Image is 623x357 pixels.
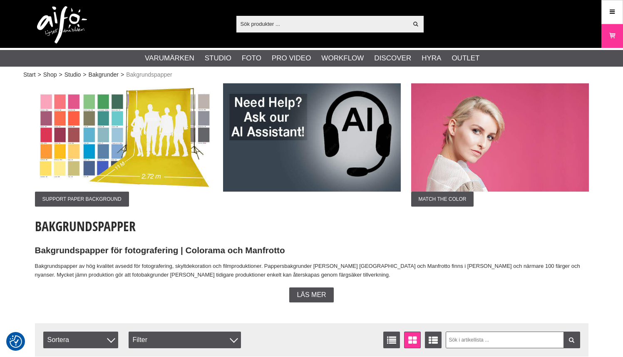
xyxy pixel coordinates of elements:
[38,70,41,79] span: >
[563,332,580,348] a: Filtrera
[10,334,22,349] button: Samtyckesinställningar
[43,70,57,79] a: Shop
[422,53,441,64] a: Hyra
[10,335,22,348] img: Revisit consent button
[223,83,401,192] img: Annons:007 ban-elin-AIelin-eng.jpg
[65,70,81,79] a: Studio
[129,332,241,348] div: Filter
[236,17,408,30] input: Sök produkter ...
[446,332,580,348] input: Sök i artikellista ...
[452,53,479,64] a: Outlet
[35,83,213,207] a: Annons:003 ban-colorama-272x11.jpgSupport Paper Background
[37,6,87,44] img: logo.png
[411,192,474,207] span: Match the color
[89,70,119,79] a: Bakgrunder
[35,262,588,280] p: Bakgrundspapper av hög kvalitet avsedd för fotografering, skyltdekoration och filmproduktioner. P...
[35,217,588,235] h1: Bakgrundspapper
[297,291,326,299] span: Läs mer
[411,83,589,207] a: Annons:002 ban-colorama-272x11-001.jpgMatch the color
[321,53,364,64] a: Workflow
[35,83,213,192] img: Annons:003 ban-colorama-272x11.jpg
[411,83,589,192] img: Annons:002 ban-colorama-272x11-001.jpg
[272,53,311,64] a: Pro Video
[121,70,124,79] span: >
[23,70,36,79] a: Start
[126,70,172,79] span: Bakgrundspapper
[59,70,62,79] span: >
[35,245,588,257] h2: Bakgrundspapper för fotografering | Colorama och Manfrotto
[383,332,400,348] a: Listvisning
[43,332,118,348] span: Sortera
[425,332,442,348] a: Utökad listvisning
[35,192,129,207] span: Support Paper Background
[145,53,194,64] a: Varumärken
[83,70,86,79] span: >
[404,332,421,348] a: Fönstervisning
[374,53,411,64] a: Discover
[205,53,231,64] a: Studio
[242,53,261,64] a: Foto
